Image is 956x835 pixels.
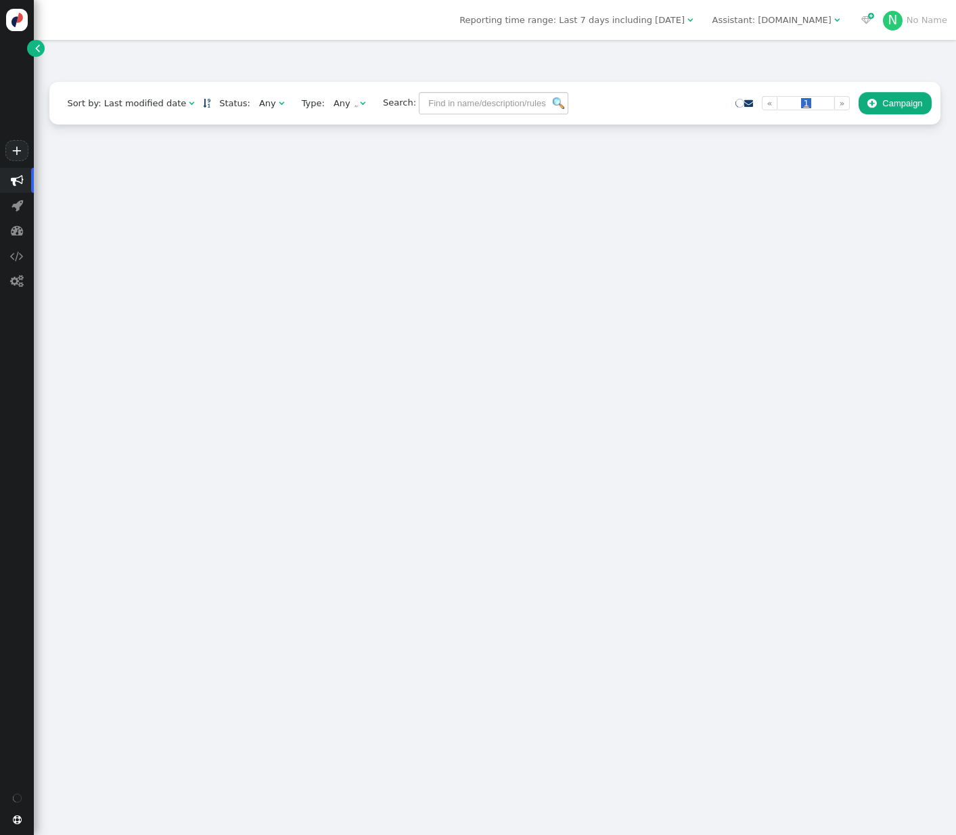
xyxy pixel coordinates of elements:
[203,98,210,108] a: 
[553,97,564,109] img: icon_search.png
[10,250,24,263] span: 
[13,815,22,824] span: 
[5,140,28,161] a: +
[834,16,840,24] span: 
[374,97,416,108] span: Search:
[353,100,360,107] img: loading.gif
[35,41,40,55] span: 
[687,16,693,24] span: 
[459,15,685,25] span: Reporting time range: Last 7 days including [DATE]
[360,99,365,108] span: 
[883,11,903,31] div: N
[11,224,24,237] span: 
[744,98,753,108] a: 
[861,16,871,24] span: 
[801,98,811,108] span: 1
[334,97,350,110] div: Any
[834,96,850,111] a: »
[189,99,194,108] span: 
[67,97,186,110] div: Sort by: Last modified date
[259,97,276,110] div: Any
[859,92,932,115] button: Campaign
[6,9,28,31] img: logo-icon.svg
[293,97,325,110] span: Type:
[419,92,568,115] input: Find in name/description/rules
[867,98,876,108] span: 
[203,99,210,108] span: Sorted in descending order
[210,97,250,110] span: Status:
[27,40,44,57] a: 
[883,15,947,25] a: NNo Name
[10,275,24,288] span: 
[744,99,753,108] span: 
[712,14,832,27] div: Assistant: [DOMAIN_NAME]
[11,174,24,187] span: 
[279,99,284,108] span: 
[12,199,23,212] span: 
[762,96,777,111] a: «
